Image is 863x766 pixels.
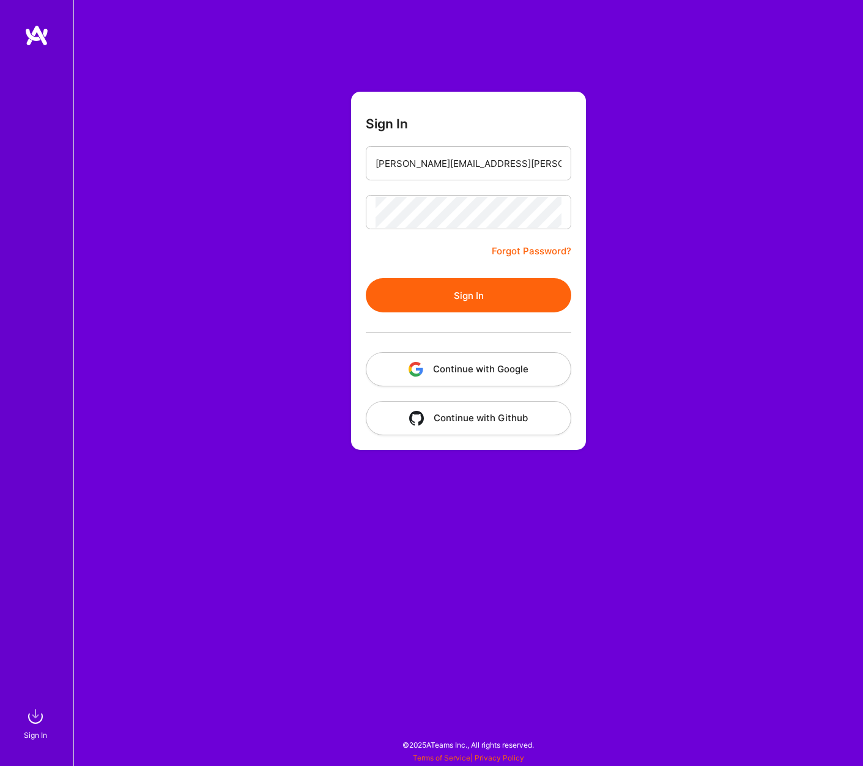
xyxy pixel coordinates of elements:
button: Continue with Google [366,352,571,386]
span: | [413,753,524,762]
button: Sign In [366,278,571,312]
div: Sign In [24,729,47,742]
a: Privacy Policy [475,753,524,762]
img: icon [409,362,423,377]
a: sign inSign In [26,704,48,742]
button: Continue with Github [366,401,571,435]
div: © 2025 ATeams Inc., All rights reserved. [73,729,863,760]
img: icon [409,411,424,425]
input: Email... [376,148,561,179]
img: logo [24,24,49,46]
img: sign in [23,704,48,729]
a: Terms of Service [413,753,470,762]
a: Forgot Password? [492,244,571,259]
h3: Sign In [366,116,408,131]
